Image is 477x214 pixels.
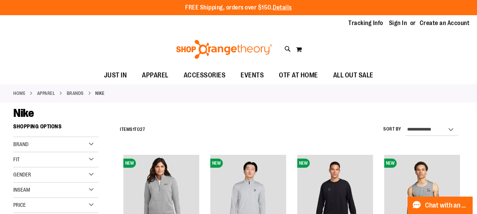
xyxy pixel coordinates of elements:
span: EVENTS [241,67,264,84]
span: ACCESSORIES [184,67,226,84]
strong: Shopping Options [13,120,98,137]
span: Fit [13,156,20,162]
span: Brand [13,141,28,147]
span: Inseam [13,187,30,193]
p: FREE Shipping, orders over $150. [185,3,292,12]
span: NEW [297,159,310,168]
a: Sign In [389,19,407,27]
span: NEW [384,159,397,168]
span: JUST IN [104,67,127,84]
a: Create an Account [420,19,470,27]
a: APPAREL [37,90,55,97]
label: Sort By [383,126,401,132]
span: ALL OUT SALE [333,67,373,84]
span: Gender [13,172,31,178]
span: 1 [133,127,135,132]
span: 27 [140,127,145,132]
h2: Items to [120,124,145,135]
span: OTF AT HOME [279,67,318,84]
span: Price [13,202,26,208]
a: BRANDS [67,90,84,97]
span: Nike [13,107,34,120]
img: Shop Orangetheory [175,40,273,59]
a: Details [273,4,292,11]
strong: Nike [95,90,104,97]
span: NEW [123,159,136,168]
span: APPAREL [142,67,168,84]
a: Home [13,90,25,97]
button: Chat with an Expert [408,197,473,214]
span: Chat with an Expert [425,202,468,209]
a: Tracking Info [348,19,383,27]
span: NEW [210,159,223,168]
